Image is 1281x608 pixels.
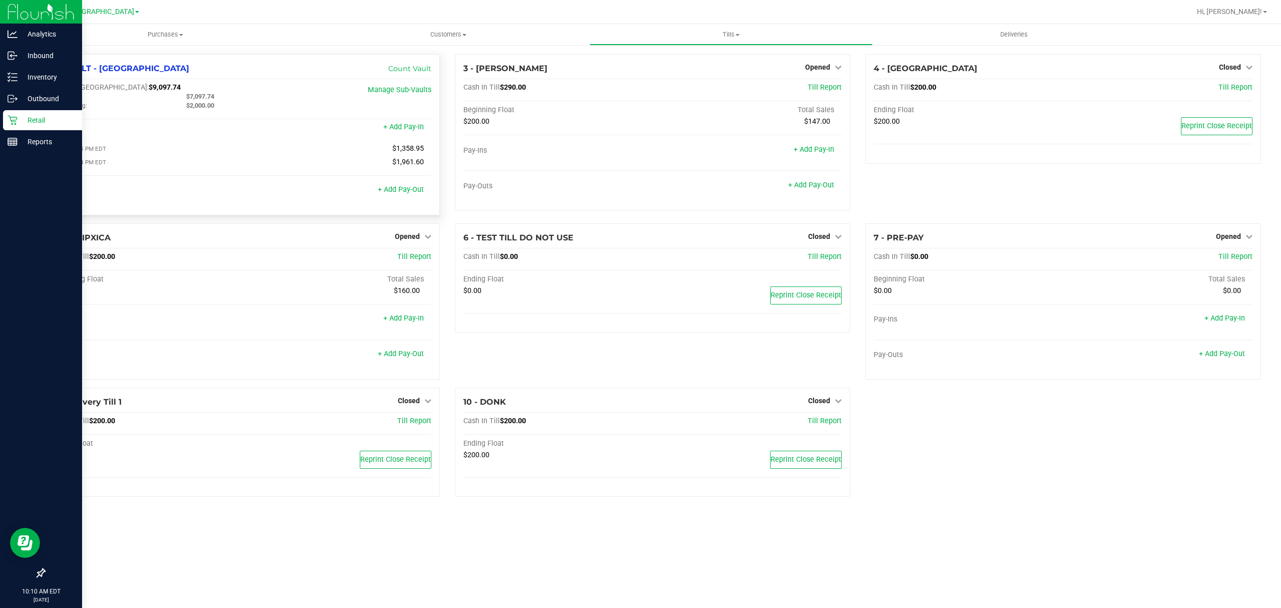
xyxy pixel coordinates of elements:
[18,28,78,40] p: Analytics
[53,275,242,284] div: Beginning Float
[1218,252,1252,261] a: Till Report
[463,146,653,155] div: Pay-Ins
[1197,8,1262,16] span: Hi, [PERSON_NAME]!
[368,86,431,94] a: Manage Sub-Vaults
[18,114,78,126] p: Retail
[463,439,653,448] div: Ending Float
[18,71,78,83] p: Inventory
[463,417,500,425] span: Cash In Till
[463,106,653,115] div: Beginning Float
[8,94,18,104] inline-svg: Outbound
[808,397,830,405] span: Closed
[874,117,900,126] span: $200.00
[53,439,242,448] div: Ending Float
[89,417,115,425] span: $200.00
[378,185,424,194] a: + Add Pay-Out
[53,83,149,92] span: Cash In [GEOGRAPHIC_DATA]:
[1216,232,1241,240] span: Opened
[808,417,842,425] a: Till Report
[500,417,526,425] span: $200.00
[1219,63,1241,71] span: Closed
[53,351,242,360] div: Pay-Outs
[874,64,977,73] span: 4 - [GEOGRAPHIC_DATA]
[307,24,589,45] a: Customers
[874,275,1063,284] div: Beginning Float
[18,93,78,105] p: Outbound
[8,51,18,61] inline-svg: Inbound
[808,252,842,261] a: Till Report
[770,286,842,305] button: Reprint Close Receipt
[910,83,936,92] span: $200.00
[808,232,830,240] span: Closed
[53,124,242,133] div: Pay-Ins
[89,252,115,261] span: $200.00
[805,63,830,71] span: Opened
[397,252,431,261] a: Till Report
[53,64,189,73] span: 1 - VAULT - [GEOGRAPHIC_DATA]
[394,286,420,295] span: $160.00
[149,83,181,92] span: $9,097.74
[771,291,841,299] span: Reprint Close Receipt
[392,158,424,166] span: $1,961.60
[463,275,653,284] div: Ending Float
[653,106,842,115] div: Total Sales
[5,587,78,596] p: 10:10 AM EDT
[500,83,526,92] span: $290.00
[53,397,122,407] span: 8 - Delivery Till 1
[1063,275,1252,284] div: Total Sales
[360,455,431,464] span: Reprint Close Receipt
[590,30,872,39] span: Tills
[794,145,834,154] a: + Add Pay-In
[397,417,431,425] span: Till Report
[1223,286,1241,295] span: $0.00
[874,233,924,242] span: 7 - PRE-PAY
[770,451,842,469] button: Reprint Close Receipt
[1204,314,1245,323] a: + Add Pay-In
[463,182,653,191] div: Pay-Outs
[874,252,910,261] span: Cash In Till
[589,24,872,45] a: Tills
[1218,83,1252,92] a: Till Report
[18,136,78,148] p: Reports
[383,314,424,323] a: + Add Pay-In
[874,315,1063,324] div: Pay-Ins
[398,397,420,405] span: Closed
[395,232,420,240] span: Opened
[8,137,18,147] inline-svg: Reports
[808,83,842,92] a: Till Report
[463,397,506,407] span: 10 - DONK
[463,252,500,261] span: Cash In Till
[5,596,78,603] p: [DATE]
[18,50,78,62] p: Inbound
[463,64,547,73] span: 3 - [PERSON_NAME]
[307,30,589,39] span: Customers
[378,350,424,358] a: + Add Pay-Out
[186,93,214,100] span: $7,097.74
[1181,117,1252,135] button: Reprint Close Receipt
[463,286,481,295] span: $0.00
[987,30,1041,39] span: Deliveries
[1199,350,1245,358] a: + Add Pay-Out
[874,286,892,295] span: $0.00
[463,451,489,459] span: $200.00
[242,275,431,284] div: Total Sales
[186,102,214,109] span: $2,000.00
[383,123,424,131] a: + Add Pay-In
[360,451,431,469] button: Reprint Close Receipt
[24,30,307,39] span: Purchases
[804,117,830,126] span: $147.00
[874,83,910,92] span: Cash In Till
[388,64,431,73] a: Count Vault
[66,8,134,16] span: [GEOGRAPHIC_DATA]
[788,181,834,189] a: + Add Pay-Out
[463,117,489,126] span: $200.00
[1181,122,1252,130] span: Reprint Close Receipt
[873,24,1155,45] a: Deliveries
[771,455,841,464] span: Reprint Close Receipt
[500,252,518,261] span: $0.00
[8,72,18,82] inline-svg: Inventory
